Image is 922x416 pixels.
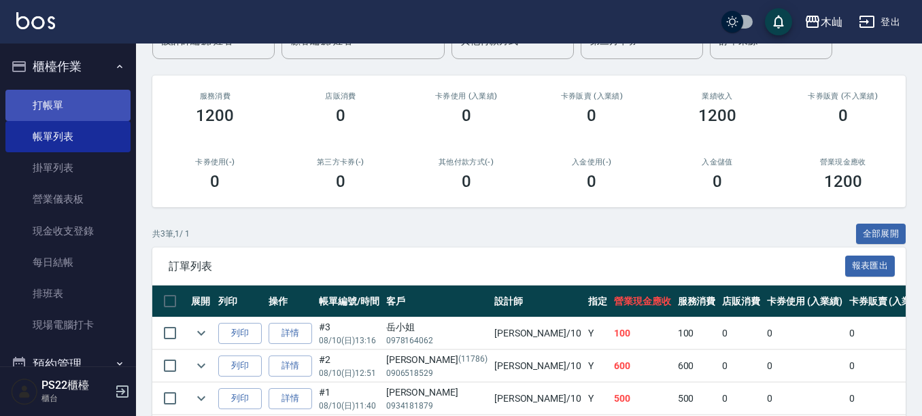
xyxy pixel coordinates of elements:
[545,92,638,101] h2: 卡券販賣 (入業績)
[5,184,131,215] a: 營業儀表板
[215,285,265,317] th: 列印
[5,49,131,84] button: 櫃檯作業
[764,285,846,317] th: 卡券使用 (入業績)
[671,158,764,167] h2: 入金儲值
[458,353,488,367] p: (11786)
[545,158,638,167] h2: 入金使用(-)
[585,317,611,349] td: Y
[420,92,513,101] h2: 卡券使用 (入業績)
[796,158,889,167] h2: 營業現金應收
[585,285,611,317] th: 指定
[315,285,383,317] th: 帳單編號/時間
[764,383,846,415] td: 0
[719,317,764,349] td: 0
[462,172,471,191] h3: 0
[386,320,488,334] div: 岳小姐
[5,278,131,309] a: 排班表
[821,14,842,31] div: 木屾
[853,10,906,35] button: 登出
[845,259,895,272] a: 報表匯出
[5,90,131,121] a: 打帳單
[218,356,262,377] button: 列印
[5,347,131,382] button: 預約管理
[420,158,513,167] h2: 其他付款方式(-)
[294,92,388,101] h2: 店販消費
[315,383,383,415] td: #1
[191,388,211,409] button: expand row
[319,367,379,379] p: 08/10 (日) 12:51
[319,334,379,347] p: 08/10 (日) 13:16
[315,350,383,382] td: #2
[269,388,312,409] a: 詳情
[11,378,38,405] img: Person
[265,285,315,317] th: 操作
[210,172,220,191] h3: 0
[675,383,719,415] td: 500
[845,256,895,277] button: 報表匯出
[764,350,846,382] td: 0
[671,92,764,101] h2: 業績收入
[765,8,792,35] button: save
[719,350,764,382] td: 0
[169,92,262,101] h3: 服務消費
[611,285,675,317] th: 營業現金應收
[294,158,388,167] h2: 第三方卡券(-)
[383,285,491,317] th: 客戶
[719,285,764,317] th: 店販消費
[675,350,719,382] td: 600
[585,350,611,382] td: Y
[587,172,596,191] h3: 0
[5,215,131,247] a: 現金收支登錄
[386,400,488,412] p: 0934181879
[315,317,383,349] td: #3
[491,383,585,415] td: [PERSON_NAME] /10
[386,334,488,347] p: 0978164062
[856,224,906,245] button: 全部展開
[764,317,846,349] td: 0
[152,228,190,240] p: 共 3 筆, 1 / 1
[386,353,488,367] div: [PERSON_NAME]
[191,356,211,376] button: expand row
[611,383,675,415] td: 500
[491,317,585,349] td: [PERSON_NAME] /10
[698,106,736,125] h3: 1200
[336,172,345,191] h3: 0
[5,121,131,152] a: 帳單列表
[169,260,845,273] span: 訂單列表
[491,350,585,382] td: [PERSON_NAME] /10
[5,152,131,184] a: 掛單列表
[796,92,889,101] h2: 卡券販賣 (不入業績)
[5,247,131,278] a: 每日結帳
[838,106,848,125] h3: 0
[169,158,262,167] h2: 卡券使用(-)
[5,309,131,341] a: 現場電腦打卡
[269,323,312,344] a: 詳情
[218,388,262,409] button: 列印
[41,392,111,404] p: 櫃台
[675,317,719,349] td: 100
[675,285,719,317] th: 服務消費
[386,367,488,379] p: 0906518529
[336,106,345,125] h3: 0
[196,106,234,125] h3: 1200
[191,323,211,343] button: expand row
[41,379,111,392] h5: PS22櫃檯
[713,172,722,191] h3: 0
[611,317,675,349] td: 100
[188,285,215,317] th: 展開
[719,383,764,415] td: 0
[269,356,312,377] a: 詳情
[799,8,848,36] button: 木屾
[319,400,379,412] p: 08/10 (日) 11:40
[587,106,596,125] h3: 0
[462,106,471,125] h3: 0
[824,172,862,191] h3: 1200
[585,383,611,415] td: Y
[218,323,262,344] button: 列印
[386,385,488,400] div: [PERSON_NAME]
[611,350,675,382] td: 600
[16,12,55,29] img: Logo
[491,285,585,317] th: 設計師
